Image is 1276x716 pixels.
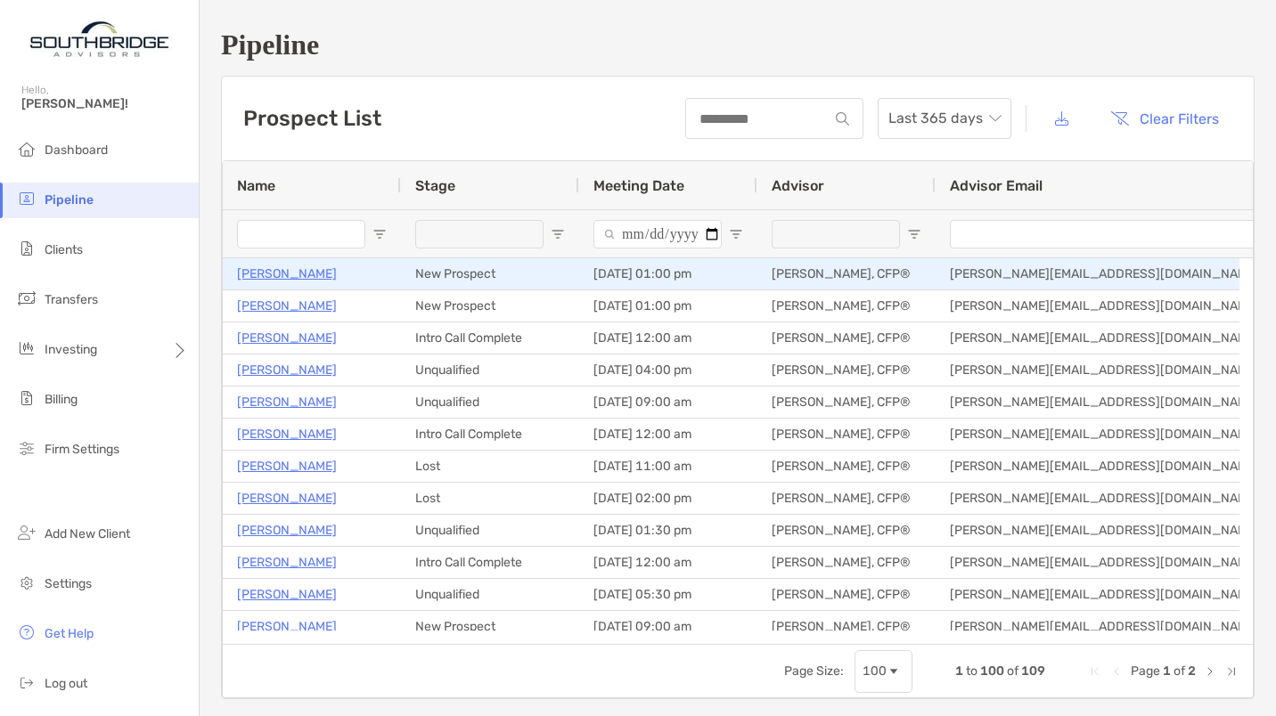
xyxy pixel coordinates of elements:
[45,242,83,257] span: Clients
[579,386,757,418] div: [DATE] 09:00 am
[593,177,684,194] span: Meeting Date
[1203,664,1217,679] div: Next Page
[401,258,579,289] div: New Prospect
[237,583,337,606] a: [PERSON_NAME]
[401,386,579,418] div: Unqualified
[16,188,37,209] img: pipeline icon
[888,99,1001,138] span: Last 365 days
[237,391,337,413] a: [PERSON_NAME]
[772,177,824,194] span: Advisor
[401,354,579,386] div: Unqualified
[45,292,98,307] span: Transfers
[237,295,337,317] p: [PERSON_NAME]
[16,387,37,409] img: billing icon
[401,547,579,578] div: Intro Call Complete
[784,663,844,679] div: Page Size:
[757,354,936,386] div: [PERSON_NAME], CFP®
[401,611,579,642] div: New Prospect
[16,572,37,593] img: settings icon
[1097,99,1232,138] button: Clear Filters
[237,615,337,638] a: [PERSON_NAME]
[45,142,108,158] span: Dashboard
[45,676,87,691] span: Log out
[401,322,579,354] div: Intro Call Complete
[579,611,757,642] div: [DATE] 09:00 am
[401,290,579,321] div: New Prospect
[45,192,94,207] span: Pipeline
[401,451,579,482] div: Lost
[372,227,387,241] button: Open Filter Menu
[45,342,97,357] span: Investing
[966,663,977,679] span: to
[836,112,849,126] img: input icon
[579,579,757,610] div: [DATE] 05:30 pm
[907,227,921,241] button: Open Filter Menu
[237,263,337,285] a: [PERSON_NAME]
[757,386,936,418] div: [PERSON_NAME], CFP®
[579,547,757,578] div: [DATE] 12:00 am
[237,423,337,445] a: [PERSON_NAME]
[729,227,743,241] button: Open Filter Menu
[16,138,37,159] img: dashboard icon
[21,96,188,111] span: [PERSON_NAME]!
[757,419,936,450] div: [PERSON_NAME], CFP®
[1224,664,1239,679] div: Last Page
[16,522,37,543] img: add_new_client icon
[45,626,94,641] span: Get Help
[757,322,936,354] div: [PERSON_NAME], CFP®
[579,290,757,321] div: [DATE] 01:00 pm
[221,28,1255,61] h1: Pipeline
[1007,663,1018,679] span: of
[16,622,37,643] img: get-help icon
[757,515,936,546] div: [PERSON_NAME], CFP®
[593,220,722,248] input: Meeting Date Filter Input
[863,663,887,679] div: 100
[16,437,37,459] img: firm-settings icon
[237,220,365,248] input: Name Filter Input
[855,650,912,693] div: Page Size
[237,551,337,574] a: [PERSON_NAME]
[237,177,275,194] span: Name
[16,338,37,359] img: investing icon
[950,177,1043,194] span: Advisor Email
[757,611,936,642] div: [PERSON_NAME], CFP®
[757,579,936,610] div: [PERSON_NAME], CFP®
[237,359,337,381] a: [PERSON_NAME]
[1088,664,1102,679] div: First Page
[757,290,936,321] div: [PERSON_NAME], CFP®
[757,451,936,482] div: [PERSON_NAME], CFP®
[401,419,579,450] div: Intro Call Complete
[757,258,936,289] div: [PERSON_NAME], CFP®
[980,663,1004,679] span: 100
[401,515,579,546] div: Unqualified
[16,238,37,259] img: clients icon
[237,455,337,477] a: [PERSON_NAME]
[415,177,455,194] span: Stage
[1174,663,1185,679] span: of
[551,227,565,241] button: Open Filter Menu
[45,526,130,541] span: Add New Client
[237,487,337,509] a: [PERSON_NAME]
[579,322,757,354] div: [DATE] 12:00 am
[955,663,963,679] span: 1
[1109,664,1124,679] div: Previous Page
[45,442,119,457] span: Firm Settings
[579,354,757,386] div: [DATE] 04:00 pm
[1188,663,1196,679] span: 2
[45,392,78,407] span: Billing
[401,579,579,610] div: Unqualified
[237,327,337,349] a: [PERSON_NAME]
[1163,663,1171,679] span: 1
[579,451,757,482] div: [DATE] 11:00 am
[401,483,579,514] div: Lost
[16,671,37,693] img: logout icon
[237,519,337,541] a: [PERSON_NAME]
